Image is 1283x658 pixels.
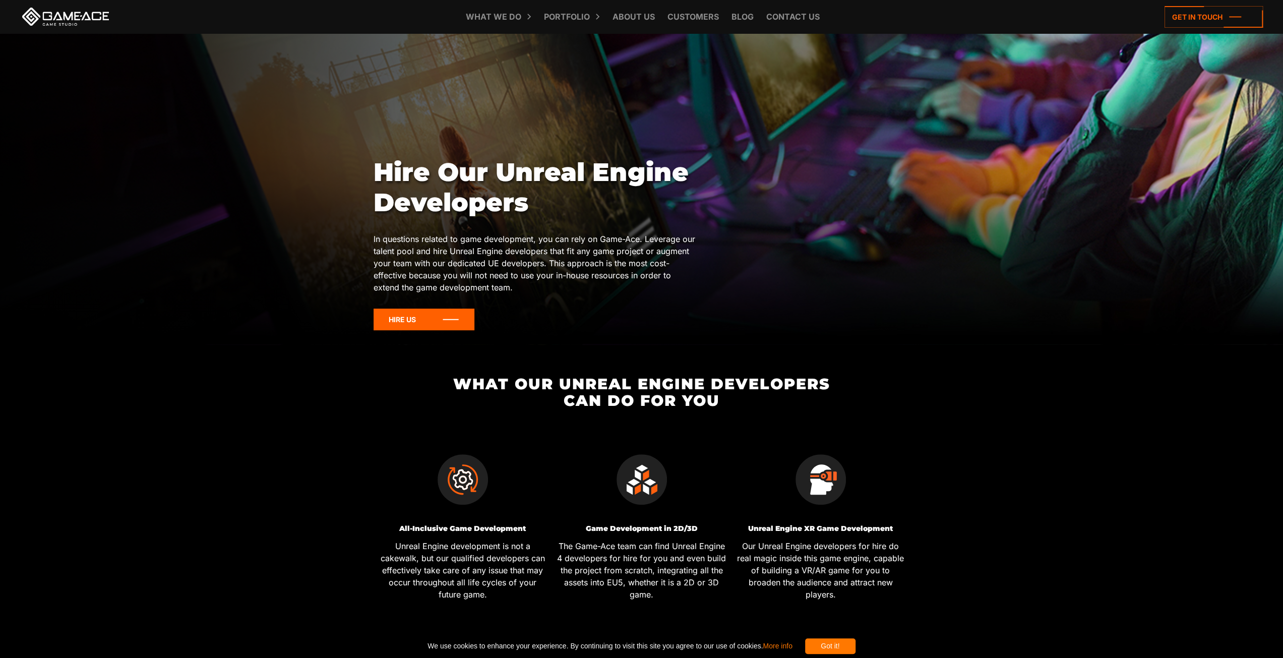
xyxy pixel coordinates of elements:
[735,540,906,601] p: Our Unreal Engine developers for hire do real magic inside this game engine, capable of building ...
[617,454,667,505] img: 2d 3d game development icon
[377,540,548,601] p: Unreal Engine development is not a cakewalk, but our qualified developers can effectively take ca...
[735,525,906,532] h3: Unreal Engine XR Game Development
[374,233,695,293] p: In questions related to game development, you can rely on Game-Ace. Leverage our talent pool and ...
[438,454,488,505] img: full cycle development icon
[374,157,695,218] h1: Hire Our Unreal Engine Developers
[556,540,727,601] p: The Game-Ace team can find Unreal Engine 4 developers for hire for you and even build the project...
[1165,6,1263,28] a: Get in touch
[377,525,548,532] h3: All-Inclusive Game Development
[373,376,910,409] h2: What Our Unreal Engine Developers Can Do for You
[763,642,792,650] a: More info
[374,309,474,330] a: Hire Us
[556,525,727,532] h3: Game Development in 2D/3D
[805,638,856,654] div: Got it!
[796,454,846,505] img: Ar vr game development icon
[427,638,792,654] span: We use cookies to enhance your experience. By continuing to visit this site you agree to our use ...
